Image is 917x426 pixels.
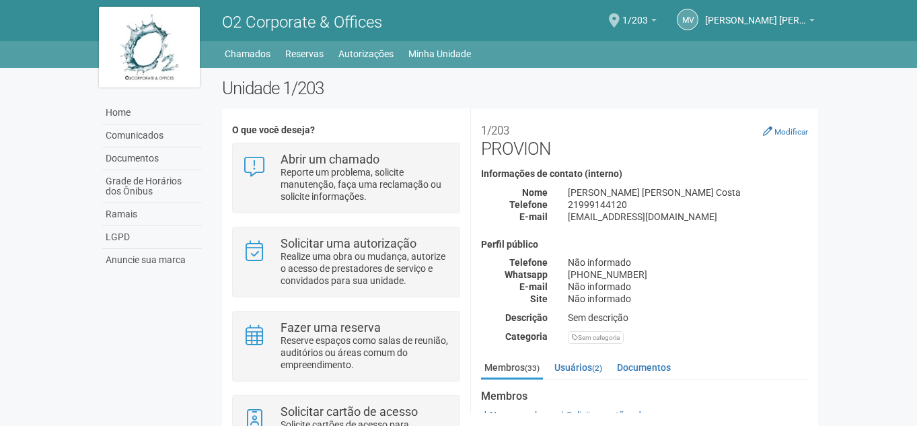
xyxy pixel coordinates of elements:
h2: PROVION [481,118,808,159]
strong: Fazer uma reserva [281,320,381,334]
p: Reporte um problema, solicite manutenção, faça uma reclamação ou solicite informações. [281,166,449,203]
a: Home [102,102,202,125]
p: Realize uma obra ou mudança, autorize o acesso de prestadores de serviço e convidados para sua un... [281,250,449,287]
a: Comunicados [102,125,202,147]
strong: E-mail [519,281,548,292]
a: Membros(33) [481,357,543,380]
a: Minha Unidade [408,44,471,63]
span: 1/203 [622,2,648,26]
h4: Informações de contato (interno) [481,169,808,179]
span: Marcus Vinicius da Silveira Costa [705,2,806,26]
a: Ramais [102,203,202,226]
strong: Descrição [505,312,548,323]
h4: Perfil público [481,240,808,250]
div: Não informado [558,256,818,269]
a: Chamados [225,44,270,63]
a: Documentos [614,357,674,378]
strong: Categoria [505,331,548,342]
p: Reserve espaços como salas de reunião, auditórios ou áreas comum do empreendimento. [281,334,449,371]
span: O2 Corporate & Offices [222,13,382,32]
img: logo.jpg [99,7,200,87]
div: Não informado [558,281,818,293]
div: [EMAIL_ADDRESS][DOMAIN_NAME] [558,211,818,223]
a: LGPD [102,226,202,249]
small: Modificar [774,127,808,137]
a: MV [677,9,698,30]
strong: Solicitar cartão de acesso [281,404,418,419]
strong: E-mail [519,211,548,222]
a: [PERSON_NAME] [PERSON_NAME] [705,17,815,28]
div: Sem categoria [568,331,624,344]
small: (33) [525,363,540,373]
strong: Telefone [509,257,548,268]
strong: Site [530,293,548,304]
a: Documentos [102,147,202,170]
a: Solicitar cartões de acesso [558,410,677,421]
a: Reservas [285,44,324,63]
a: Fazer uma reserva Reserve espaços como salas de reunião, auditórios ou áreas comum do empreendime... [243,322,449,371]
strong: Telefone [509,199,548,210]
strong: Abrir um chamado [281,152,379,166]
a: Abrir um chamado Reporte um problema, solicite manutenção, faça uma reclamação ou solicite inform... [243,153,449,203]
strong: Whatsapp [505,269,548,280]
a: 1/203 [622,17,657,28]
a: Usuários(2) [551,357,606,378]
a: Anuncie sua marca [102,249,202,271]
div: [PHONE_NUMBER] [558,269,818,281]
div: 21999144120 [558,199,818,211]
small: (2) [592,363,602,373]
div: Sem descrição [558,312,818,324]
div: [PERSON_NAME] [PERSON_NAME] Costa [558,186,818,199]
a: Novo membro [481,410,549,421]
a: Solicitar uma autorização Realize uma obra ou mudança, autorize o acesso de prestadores de serviç... [243,238,449,287]
a: Autorizações [338,44,394,63]
div: Não informado [558,293,818,305]
strong: Membros [481,390,808,402]
small: 1/203 [481,124,509,137]
h4: O que você deseja? [232,125,460,135]
strong: Nome [522,187,548,198]
a: Grade de Horários dos Ônibus [102,170,202,203]
a: Modificar [763,126,808,137]
strong: Solicitar uma autorização [281,236,416,250]
h2: Unidade 1/203 [222,78,819,98]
